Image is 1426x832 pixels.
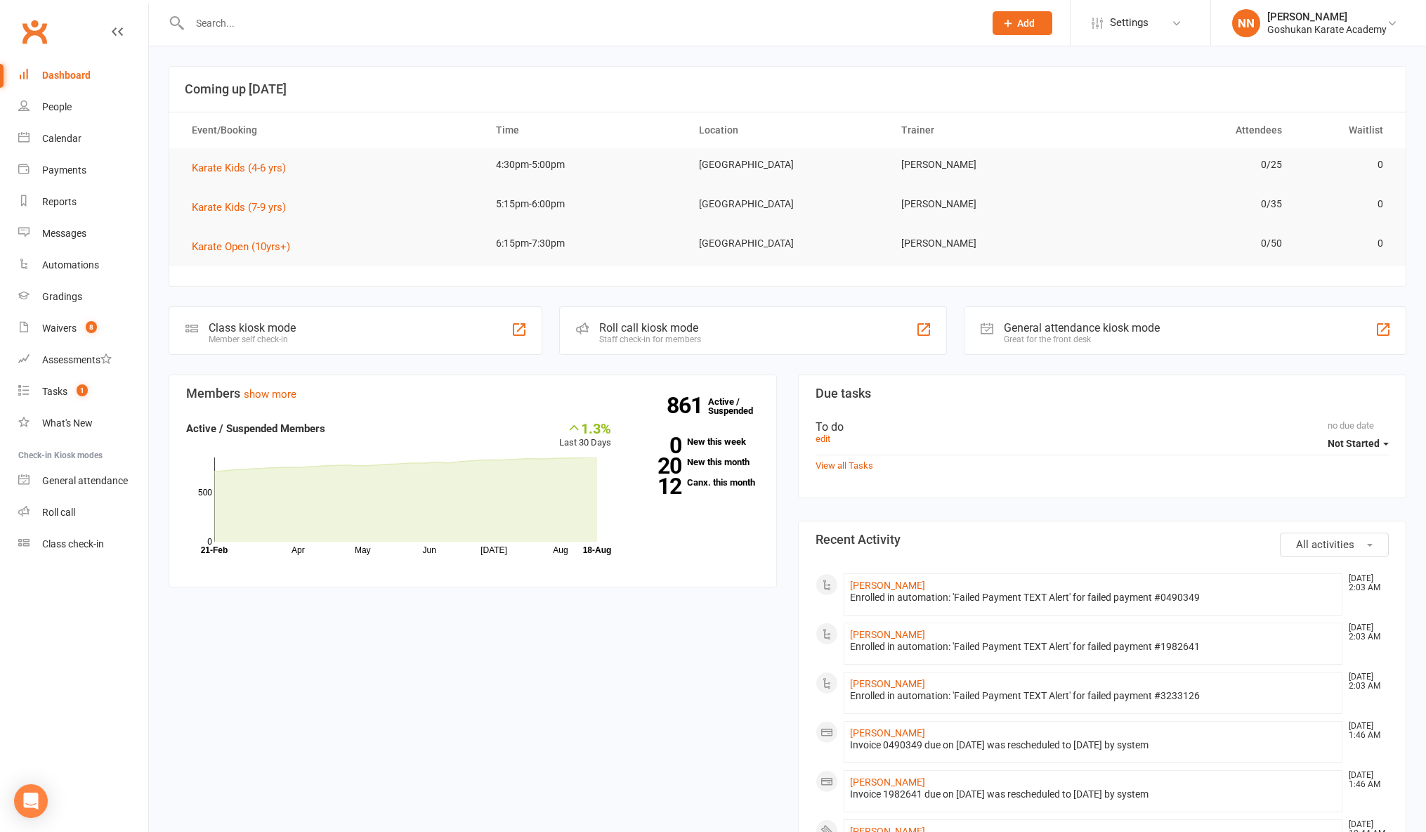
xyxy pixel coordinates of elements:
th: Location [686,112,889,148]
span: Karate Kids (7-9 yrs) [192,201,286,214]
div: Gradings [42,291,82,302]
a: Clubworx [17,14,52,49]
a: Class kiosk mode [18,528,148,560]
div: Roll call kiosk mode [599,321,701,334]
div: Automations [42,259,99,271]
a: What's New [18,408,148,439]
div: Class kiosk mode [209,321,296,334]
td: 6:15pm-7:30pm [483,227,686,260]
div: People [42,101,72,112]
span: Not Started [1328,438,1380,449]
td: 4:30pm-5:00pm [483,148,686,181]
time: [DATE] 1:46 AM [1342,722,1388,740]
td: 0 [1295,227,1396,260]
input: Search... [185,13,975,33]
a: [PERSON_NAME] [850,776,925,788]
div: Invoice 1982641 due on [DATE] was rescheduled to [DATE] by system [850,788,1336,800]
button: All activities [1280,533,1389,557]
button: Add [993,11,1052,35]
a: Automations [18,249,148,281]
td: [PERSON_NAME] [889,148,1092,181]
span: Settings [1110,7,1149,39]
a: Assessments [18,344,148,376]
span: Karate Open (10yrs+) [192,240,290,253]
div: Class check-in [42,538,104,550]
a: Roll call [18,497,148,528]
span: All activities [1296,538,1354,551]
strong: 12 [632,476,681,497]
a: People [18,91,148,123]
button: Karate Open (10yrs+) [192,238,300,255]
a: View all Tasks [816,460,873,471]
div: Reports [42,196,77,207]
div: Messages [42,228,86,239]
div: Calendar [42,133,81,144]
div: Payments [42,164,86,176]
div: NN [1232,9,1260,37]
a: 12Canx. this month [632,478,760,487]
h3: Recent Activity [816,533,1389,547]
strong: 861 [667,395,708,416]
div: Tasks [42,386,67,397]
span: Karate Kids (4-6 yrs) [192,162,286,174]
td: 0 [1295,148,1396,181]
span: 8 [86,321,97,333]
div: Enrolled in automation: 'Failed Payment TEXT Alert' for failed payment #1982641 [850,641,1336,653]
td: [GEOGRAPHIC_DATA] [686,148,889,181]
a: Payments [18,155,148,186]
div: General attendance [42,475,128,486]
div: Member self check-in [209,334,296,344]
div: General attendance kiosk mode [1004,321,1160,334]
a: General attendance kiosk mode [18,465,148,497]
span: 1 [77,384,88,396]
a: show more [244,388,296,401]
div: 1.3% [559,420,611,436]
div: Goshukan Karate Academy [1267,23,1387,36]
button: Not Started [1328,431,1389,456]
time: [DATE] 2:03 AM [1342,672,1388,691]
a: Calendar [18,123,148,155]
td: [GEOGRAPHIC_DATA] [686,188,889,221]
th: Attendees [1092,112,1295,148]
a: Messages [18,218,148,249]
div: Invoice 0490349 due on [DATE] was rescheduled to [DATE] by system [850,739,1336,751]
div: Great for the front desk [1004,334,1160,344]
a: edit [816,434,830,444]
div: Assessments [42,354,112,365]
div: Staff check-in for members [599,334,701,344]
h3: Due tasks [816,386,1389,401]
div: Last 30 Days [559,420,611,450]
a: [PERSON_NAME] [850,678,925,689]
div: Enrolled in automation: 'Failed Payment TEXT Alert' for failed payment #0490349 [850,592,1336,604]
th: Waitlist [1295,112,1396,148]
div: What's New [42,417,93,429]
a: [PERSON_NAME] [850,629,925,640]
time: [DATE] 2:03 AM [1342,623,1388,642]
td: 0 [1295,188,1396,221]
div: Waivers [42,323,77,334]
td: 0/25 [1092,148,1295,181]
h3: Coming up [DATE] [185,82,1390,96]
strong: 0 [632,435,681,456]
button: Karate Kids (4-6 yrs) [192,160,296,176]
strong: 20 [632,455,681,476]
a: Tasks 1 [18,376,148,408]
td: [PERSON_NAME] [889,188,1092,221]
time: [DATE] 1:46 AM [1342,771,1388,789]
a: 0New this week [632,437,760,446]
td: [PERSON_NAME] [889,227,1092,260]
a: [PERSON_NAME] [850,580,925,591]
td: 0/50 [1092,227,1295,260]
a: Waivers 8 [18,313,148,344]
div: Roll call [42,507,75,518]
a: [PERSON_NAME] [850,727,925,739]
th: Time [483,112,686,148]
th: Event/Booking [179,112,483,148]
td: 5:15pm-6:00pm [483,188,686,221]
div: Enrolled in automation: 'Failed Payment TEXT Alert' for failed payment #3233126 [850,690,1336,702]
h3: Members [186,386,759,401]
a: 861Active / Suspended [708,386,770,426]
span: Add [1017,18,1035,29]
strong: Active / Suspended Members [186,422,325,435]
a: 20New this month [632,457,760,467]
